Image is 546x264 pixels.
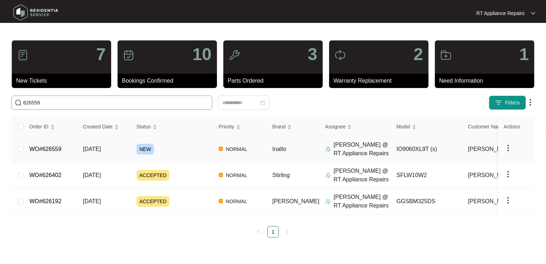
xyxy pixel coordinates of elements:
a: WO#626559 [29,146,61,152]
th: Actions [498,117,534,136]
p: 10 [193,46,212,63]
span: ACCEPTED [136,170,169,181]
span: NEW [136,144,154,155]
span: Assignee [325,123,346,131]
img: dropdown arrow [526,98,535,107]
span: NORMAL [223,145,250,153]
img: dropdown arrow [504,170,512,179]
span: [PERSON_NAME]... [468,197,520,206]
p: [PERSON_NAME] @ RT Appliance Repairs [334,167,391,184]
span: Priority [219,123,234,131]
p: Bookings Confirmed [122,77,217,85]
img: Assigner Icon [325,146,331,152]
span: [DATE] [83,198,101,204]
p: 3 [308,46,317,63]
p: Need Information [439,77,534,85]
span: Order ID [29,123,49,131]
p: Parts Ordered [228,77,323,85]
span: Created Date [83,123,113,131]
li: Next Page [282,226,293,238]
img: icon [17,49,29,61]
li: Previous Page [253,226,264,238]
img: icon [229,49,240,61]
span: Model [397,123,410,131]
span: left [257,230,261,234]
button: filter iconFilters [489,96,526,110]
p: RT Appliance Repairs [476,10,525,17]
img: icon [123,49,134,61]
button: right [282,226,293,238]
p: 2 [413,46,423,63]
span: ACCEPTED [136,196,169,207]
th: Assignee [319,117,391,136]
p: New Tickets [16,77,111,85]
img: dropdown arrow [531,11,535,15]
span: Brand [272,123,286,131]
span: [DATE] [83,146,101,152]
th: Priority [213,117,267,136]
span: Filters [505,99,520,107]
span: Stirling [272,172,290,178]
a: 1 [268,226,278,237]
th: Model [391,117,462,136]
span: [DATE] [83,172,101,178]
img: Vercel Logo [219,199,223,203]
span: [PERSON_NAME] [468,171,515,180]
p: Warranty Replacement [333,77,428,85]
img: Assigner Icon [325,172,331,178]
input: Search by Order Id, Assignee Name, Customer Name, Brand and Model [23,99,209,107]
p: 7 [96,46,106,63]
span: Customer Name [468,123,505,131]
p: [PERSON_NAME] @ RT Appliance Repairs [334,193,391,210]
img: dropdown arrow [504,196,512,205]
span: NORMAL [223,171,250,180]
img: Assigner Icon [325,199,331,204]
span: [PERSON_NAME] [272,198,319,204]
td: SFLW10W2 [391,162,462,189]
p: 1 [519,46,529,63]
th: Order ID [24,117,77,136]
th: Customer Name [462,117,534,136]
li: 1 [267,226,279,238]
img: icon [440,49,452,61]
span: Status [136,123,151,131]
img: search-icon [15,99,22,106]
p: [PERSON_NAME] @ RT Appliance Repairs [334,141,391,158]
img: residentia service logo [11,2,61,23]
button: left [253,226,264,238]
span: right [285,230,289,234]
img: icon [334,49,346,61]
td: GGSBM325DS [391,189,462,215]
td: IO9060XL9T (s) [391,136,462,162]
img: dropdown arrow [504,144,512,152]
img: Vercel Logo [219,147,223,151]
span: Inalto [272,146,286,152]
th: Created Date [77,117,131,136]
th: Status [131,117,213,136]
img: Vercel Logo [219,173,223,177]
th: Brand [267,117,319,136]
span: [PERSON_NAME]... [468,145,520,153]
a: WO#626192 [29,198,61,204]
span: NORMAL [223,197,250,206]
a: WO#626402 [29,172,61,178]
img: filter icon [495,99,502,106]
